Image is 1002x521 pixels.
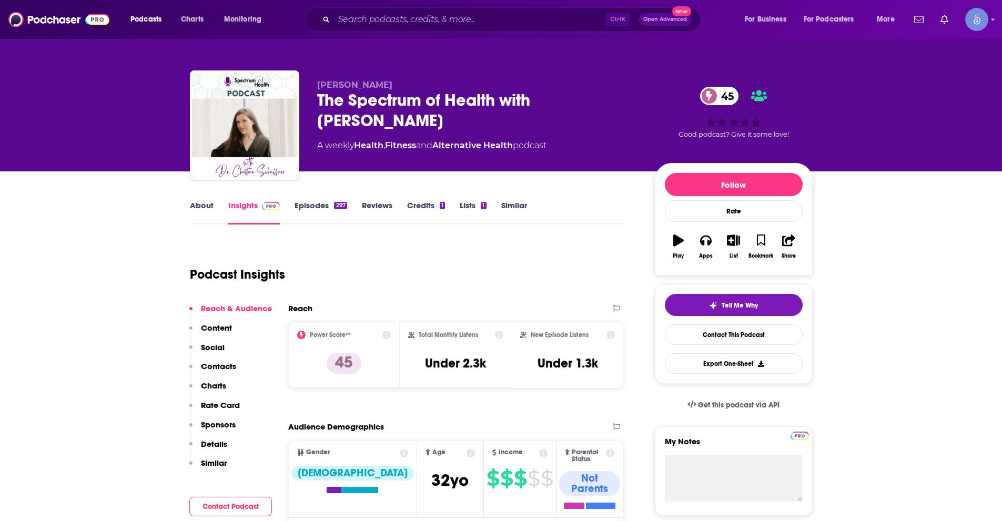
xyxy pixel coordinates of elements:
span: Logged in as Spiral5-G1 [965,8,988,31]
button: Show profile menu [965,8,988,31]
div: 1 [481,202,486,209]
span: Gender [306,449,330,456]
button: open menu [797,11,869,28]
button: open menu [123,11,175,28]
h2: Audience Demographics [288,422,384,432]
button: open menu [869,11,908,28]
div: Apps [699,253,713,259]
button: tell me why sparkleTell Me Why [665,294,803,316]
a: Show notifications dropdown [910,11,928,28]
span: $ [528,470,540,487]
h2: Power Score™ [310,331,351,339]
img: Podchaser Pro [791,432,809,440]
h1: Podcast Insights [190,267,285,282]
button: Rate Card [189,400,240,420]
a: Pro website [791,430,809,440]
span: and [416,140,432,150]
button: Content [189,323,232,342]
div: List [730,253,738,259]
div: Search podcasts, credits, & more... [315,7,711,32]
span: Get this podcast via API [698,401,780,410]
a: Episodes297 [295,200,347,224]
a: Alternative Health [432,140,513,150]
button: Follow [665,173,803,196]
a: Credits1 [407,200,445,224]
span: Age [432,449,446,456]
span: [PERSON_NAME] [317,80,392,90]
a: Reviews [362,200,392,224]
a: Charts [174,11,210,28]
a: About [190,200,214,224]
img: Podchaser - Follow, Share and Rate Podcasts [8,9,109,29]
button: Share [775,228,802,265]
span: $ [500,470,513,487]
button: Play [665,228,692,265]
h2: Total Monthly Listens [419,331,478,339]
a: Show notifications dropdown [936,11,953,28]
img: Podchaser Pro [262,202,280,210]
button: Charts [189,381,226,400]
span: For Business [745,12,786,27]
p: Sponsors [201,420,236,430]
a: Health [354,140,383,150]
div: Not Parents [559,471,621,496]
div: Rate [665,200,803,222]
span: Ctrl K [605,13,630,26]
span: More [877,12,895,27]
span: $ [487,470,499,487]
img: User Profile [965,8,988,31]
button: open menu [217,11,275,28]
span: , [383,140,385,150]
button: Apps [692,228,720,265]
span: Parental Status [572,449,604,463]
div: Bookmark [748,253,773,259]
button: Details [189,439,227,458]
span: New [672,6,691,16]
button: open menu [737,11,799,28]
button: Sponsors [189,420,236,439]
a: Contact This Podcast [665,324,803,345]
a: Fitness [385,140,416,150]
span: Open Advanced [643,17,687,22]
div: [DEMOGRAPHIC_DATA] [291,466,414,481]
span: Tell Me Why [722,301,758,310]
span: Good podcast? Give it some love! [679,130,789,138]
a: Similar [501,200,527,224]
p: Contacts [201,361,236,371]
p: Details [201,439,227,449]
button: Contact Podcast [189,497,272,516]
button: Open AdvancedNew [639,13,692,26]
span: $ [541,470,553,487]
a: Get this podcast via API [679,392,788,418]
button: Export One-Sheet [665,353,803,374]
a: InsightsPodchaser Pro [228,200,280,224]
h2: New Episode Listens [531,331,589,339]
img: tell me why sparkle [709,301,717,310]
button: List [720,228,747,265]
span: 32 yo [431,470,469,491]
span: Podcasts [130,12,161,27]
span: Charts [181,12,204,27]
p: Charts [201,381,226,391]
button: Contacts [189,361,236,381]
button: Similar [189,458,227,477]
h3: Under 2.3k [425,355,486,371]
p: Reach & Audience [201,303,272,313]
span: Monitoring [224,12,261,27]
img: The Spectrum of Health with Dr. Christine Schaffner [192,73,297,178]
a: Lists1 [460,200,486,224]
span: For Podcasters [804,12,854,27]
input: Search podcasts, credits, & more... [334,11,605,28]
p: 45 [327,353,361,374]
button: Social [189,342,225,362]
div: 1 [440,202,445,209]
button: Reach & Audience [189,303,272,323]
div: Share [782,253,796,259]
h3: Under 1.3k [538,355,598,371]
div: A weekly podcast [317,139,546,152]
div: Play [673,253,684,259]
a: 45 [700,87,739,105]
p: Social [201,342,225,352]
h2: Reach [288,303,312,313]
